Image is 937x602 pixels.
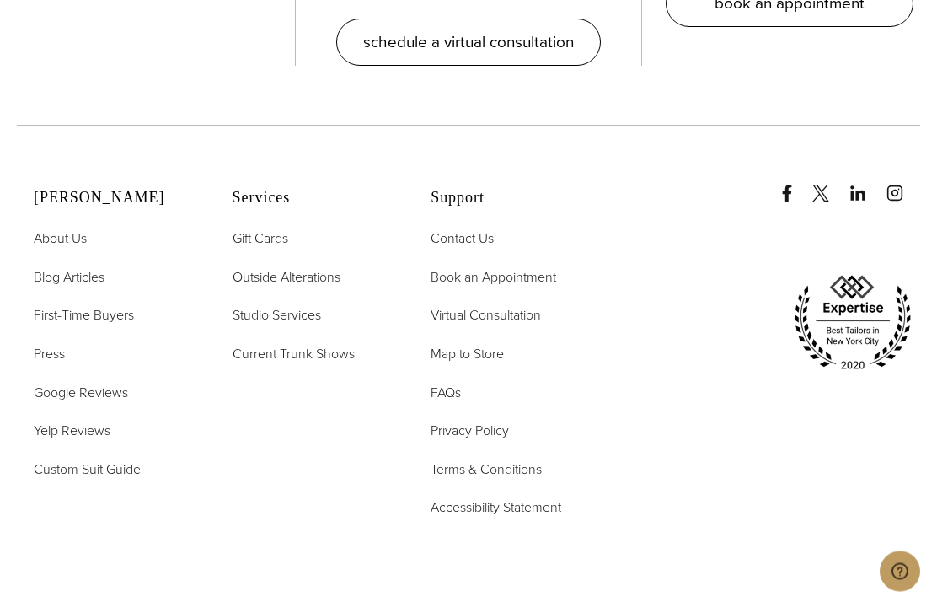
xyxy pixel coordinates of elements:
a: Studio Services [233,305,321,327]
span: Google Reviews [34,384,128,403]
h2: Support [431,190,587,208]
nav: Alan David Footer Nav [34,228,190,481]
span: Studio Services [233,306,321,325]
span: Terms & Conditions [431,460,542,480]
span: Map to Store [431,345,504,364]
a: Press [34,344,65,366]
a: Gift Cards [233,228,288,250]
a: Virtual Consultation [431,305,541,327]
h2: [PERSON_NAME] [34,190,190,208]
span: schedule a virtual consultation [363,30,574,55]
h2: Services [233,190,389,208]
a: linkedin [849,169,883,202]
a: Blog Articles [34,267,104,289]
span: Accessibility Statement [431,498,561,518]
a: About Us [34,228,87,250]
span: About Us [34,229,87,249]
a: Outside Alterations [233,267,340,289]
a: Book an Appointment [431,267,556,289]
span: Privacy Policy [431,422,509,441]
nav: Services Footer Nav [233,228,389,365]
a: Google Reviews [34,383,128,405]
span: Blog Articles [34,268,104,288]
img: expertise, best tailors in new york city 2020 [785,270,920,378]
a: Current Trunk Shows [233,344,355,366]
a: Custom Suit Guide [34,460,141,481]
a: FAQs [431,383,461,405]
span: Outside Alterations [233,268,340,288]
iframe: Opens a widget where you can chat to one of our agents [880,551,920,594]
a: Privacy Policy [431,421,509,443]
a: Contact Us [431,228,494,250]
a: schedule a virtual consultation [336,19,602,67]
span: FAQs [431,384,461,403]
a: Yelp Reviews [34,421,110,443]
a: Facebook [779,169,809,202]
span: Book an Appointment [431,268,556,288]
a: x/twitter [812,169,846,202]
a: Accessibility Statement [431,497,561,519]
a: instagram [886,169,920,202]
span: Virtual Consultation [431,306,541,325]
span: Yelp Reviews [34,422,110,441]
span: Press [34,345,65,364]
span: Gift Cards [233,229,288,249]
span: First-Time Buyers [34,306,134,325]
a: Terms & Conditions [431,460,542,481]
span: Contact Us [431,229,494,249]
a: Map to Store [431,344,504,366]
span: Current Trunk Shows [233,345,355,364]
span: Custom Suit Guide [34,460,141,480]
nav: Support Footer Nav [431,228,587,519]
a: First-Time Buyers [34,305,134,327]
